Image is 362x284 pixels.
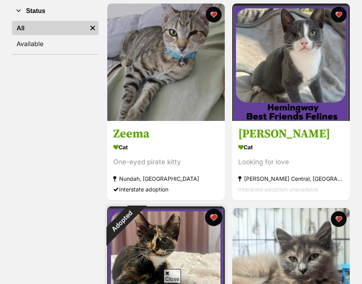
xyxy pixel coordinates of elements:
span: Close [164,269,181,283]
button: favourite [205,209,222,226]
div: Cat [113,141,219,153]
a: All [12,21,87,35]
img: Hemingway [232,4,350,121]
div: Status [12,19,99,54]
div: Nundah, [GEOGRAPHIC_DATA] [113,173,219,184]
button: favourite [206,7,222,22]
button: Status [12,6,99,16]
a: Remove filter [87,21,99,35]
h3: [PERSON_NAME] [238,126,344,141]
a: Zeema Cat One-eyed pirate kitty Nundah, [GEOGRAPHIC_DATA] Interstate adoption favourite [107,121,225,200]
div: Adopted [96,196,147,247]
img: Zeema [107,4,225,121]
div: Interstate adoption [113,184,219,195]
button: favourite [330,7,346,22]
a: [PERSON_NAME] Cat Looking for love [PERSON_NAME] Central, [GEOGRAPHIC_DATA] Interstate adoption u... [232,121,350,200]
h3: Zeema [113,126,219,141]
span: Interstate adoption unavailable [238,186,318,193]
a: Available [12,37,99,51]
div: One-eyed pirate kitty [113,157,219,167]
button: favourite [330,211,346,227]
div: Looking for love [238,157,344,167]
div: [PERSON_NAME] Central, [GEOGRAPHIC_DATA] [238,173,344,184]
div: Cat [238,141,344,153]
